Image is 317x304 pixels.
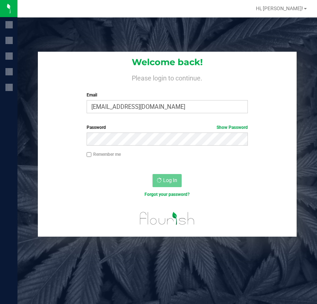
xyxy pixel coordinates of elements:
h1: Welcome back! [38,58,297,67]
a: Show Password [217,125,248,130]
a: Forgot your password? [144,192,190,197]
label: Remember me [87,151,121,158]
button: Log In [152,174,182,187]
label: Email [87,92,248,98]
input: Remember me [87,152,92,157]
span: Hi, [PERSON_NAME]! [256,5,303,11]
span: Password [87,125,106,130]
h4: Please login to continue. [38,73,297,82]
span: Log In [163,177,177,183]
img: flourish_logo.svg [135,205,200,232]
